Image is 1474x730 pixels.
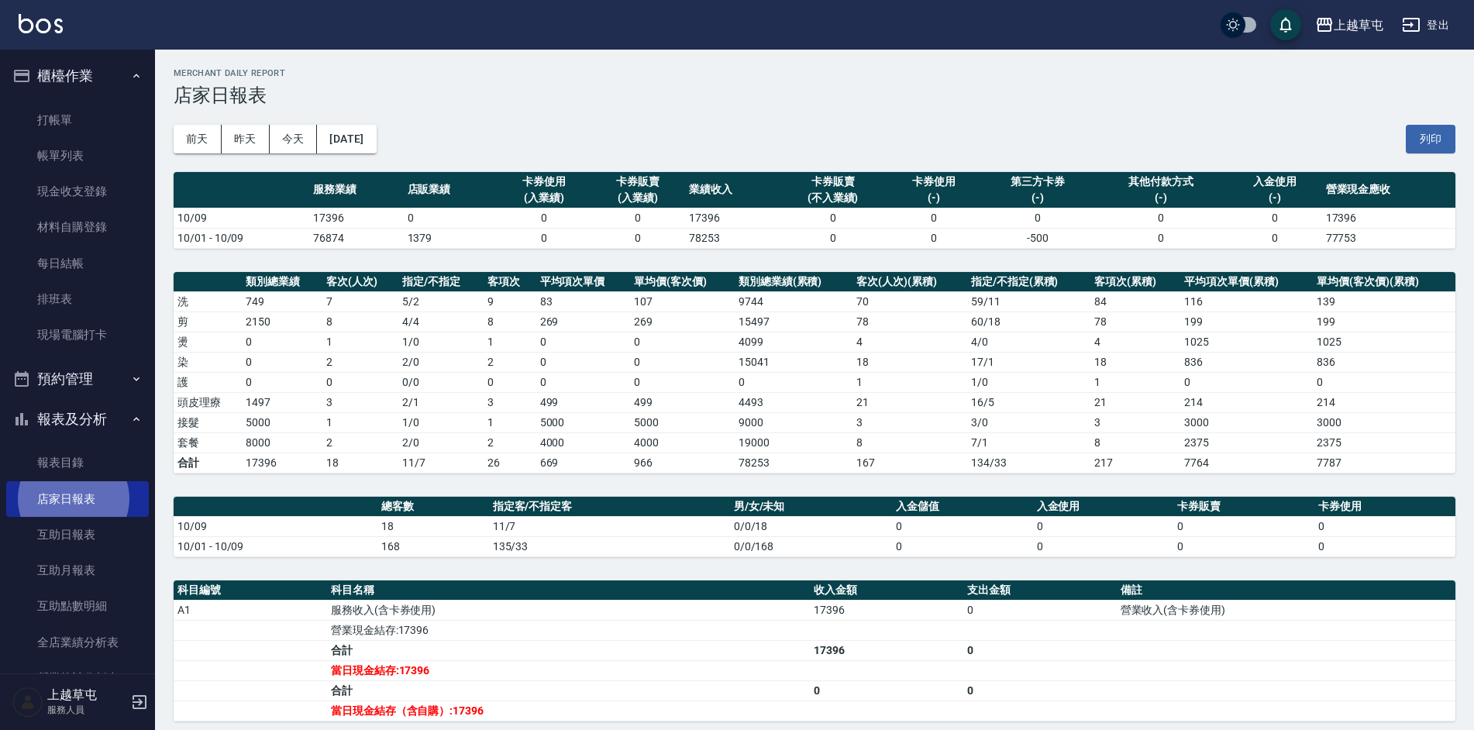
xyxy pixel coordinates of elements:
td: 0 [963,680,1117,701]
a: 帳單列表 [6,138,149,174]
td: 499 [536,392,631,412]
td: 9744 [735,291,853,312]
td: 499 [630,392,735,412]
td: 7787 [1313,453,1455,473]
td: 836 [1180,352,1313,372]
td: 燙 [174,332,242,352]
th: 平均項次單價 [536,272,631,292]
div: (-) [1098,190,1224,206]
button: 登出 [1396,11,1455,40]
td: 0 [1228,228,1321,248]
td: 70 [852,291,966,312]
td: 17396 [685,208,779,228]
button: 昨天 [222,125,270,153]
td: 4 / 0 [967,332,1090,352]
td: 4000 [630,432,735,453]
td: 2 [322,352,398,372]
td: 1 [852,372,966,392]
th: 收入金額 [810,580,963,601]
td: 0 [810,680,963,701]
td: 0 [1094,228,1228,248]
div: 其他付款方式 [1098,174,1224,190]
td: 0 [498,208,591,228]
td: 76874 [309,228,403,248]
td: 0 [1314,536,1455,556]
td: 8000 [242,432,322,453]
div: (入業績) [501,190,587,206]
td: 214 [1180,392,1313,412]
td: 0/0/18 [730,516,892,536]
th: 服務業績 [309,172,403,208]
td: 1 [1090,372,1180,392]
td: 0/0/168 [730,536,892,556]
td: 9 [484,291,536,312]
th: 指定/不指定(累積) [967,272,1090,292]
th: 總客數 [377,497,488,517]
td: 頭皮理療 [174,392,242,412]
div: 入金使用 [1231,174,1317,190]
td: 17396 [309,208,403,228]
td: 3 [484,392,536,412]
td: 77753 [1322,228,1455,248]
th: 客次(人次)(累積) [852,272,966,292]
td: 10/09 [174,516,377,536]
td: 1497 [242,392,322,412]
td: 84 [1090,291,1180,312]
td: 134/33 [967,453,1090,473]
td: 服務收入(含卡券使用) [327,600,810,620]
td: 0 [1313,372,1455,392]
td: 26 [484,453,536,473]
th: 營業現金應收 [1322,172,1455,208]
td: 0 [1033,536,1174,556]
td: 269 [630,312,735,332]
th: 科目編號 [174,580,327,601]
td: 21 [1090,392,1180,412]
td: 2 [484,352,536,372]
button: save [1270,9,1301,40]
th: 店販業績 [404,172,498,208]
td: 15497 [735,312,853,332]
td: 17396 [1322,208,1455,228]
td: 5000 [536,412,631,432]
td: 1 / 0 [398,332,484,352]
a: 互助月報表 [6,553,149,588]
td: 洗 [174,291,242,312]
table: a dense table [174,497,1455,557]
td: 染 [174,352,242,372]
td: 7 / 1 [967,432,1090,453]
a: 現金收支登錄 [6,174,149,209]
td: 合計 [327,640,810,660]
button: 預約管理 [6,359,149,399]
td: 3 [1090,412,1180,432]
th: 類別總業績 [242,272,322,292]
th: 客項次 [484,272,536,292]
th: 卡券使用 [1314,497,1455,517]
td: 0 [242,352,322,372]
td: 當日現金結存（含自購）:17396 [327,701,810,721]
td: 5000 [630,412,735,432]
p: 服務人員 [47,703,126,717]
a: 店家日報表 [6,481,149,517]
th: 男/女/未知 [730,497,892,517]
td: 7764 [1180,453,1313,473]
td: 當日現金結存:17396 [327,660,810,680]
td: 16 / 5 [967,392,1090,412]
td: 0 [484,372,536,392]
td: 1025 [1180,332,1313,352]
td: 2 [322,432,398,453]
td: 10/09 [174,208,309,228]
td: 0 [1314,516,1455,536]
td: 78253 [685,228,779,248]
th: 客次(人次) [322,272,398,292]
td: 1 [484,332,536,352]
td: 17 / 1 [967,352,1090,372]
td: 18 [322,453,398,473]
td: 11/7 [489,516,730,536]
td: 3 / 0 [967,412,1090,432]
td: 0 [1180,372,1313,392]
td: 5000 [242,412,322,432]
td: 18 [377,516,488,536]
td: 78253 [735,453,853,473]
td: 5 / 2 [398,291,484,312]
td: 套餐 [174,432,242,453]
